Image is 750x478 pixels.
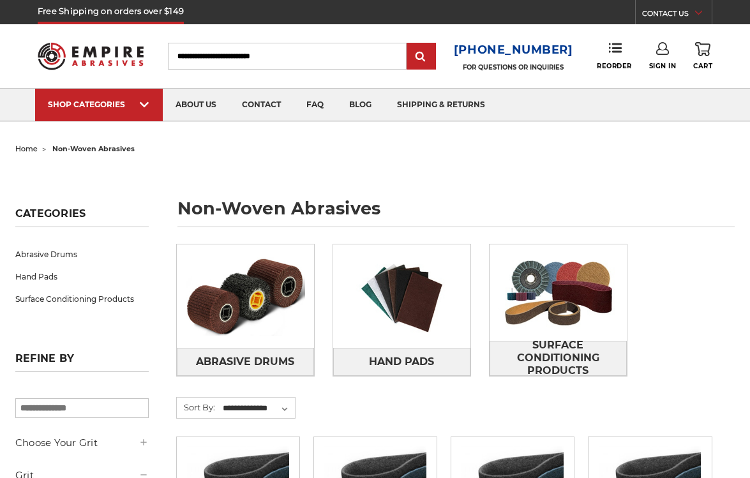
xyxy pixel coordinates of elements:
input: Submit [409,44,434,70]
a: [PHONE_NUMBER] [454,41,573,59]
span: Reorder [597,62,632,70]
img: Hand Pads [333,248,470,345]
h5: Categories [15,207,149,227]
a: Cart [693,42,712,70]
a: Hand Pads [333,348,470,376]
img: Surface Conditioning Products [490,244,627,341]
a: shipping & returns [384,89,498,121]
h5: Choose Your Grit [15,435,149,451]
a: contact [229,89,294,121]
a: Surface Conditioning Products [15,288,149,310]
a: CONTACT US [642,6,712,24]
a: Abrasive Drums [177,348,314,376]
a: about us [163,89,229,121]
a: blog [336,89,384,121]
span: non-woven abrasives [52,144,135,153]
span: Hand Pads [369,351,434,373]
span: Abrasive Drums [196,351,294,373]
h5: Refine by [15,352,149,372]
a: Reorder [597,42,632,70]
h1: non-woven abrasives [177,200,735,227]
span: Surface Conditioning Products [490,334,626,382]
label: Sort By: [177,398,215,417]
img: Abrasive Drums [177,248,314,345]
a: Surface Conditioning Products [490,341,627,376]
select: Sort By: [221,399,295,418]
p: FOR QUESTIONS OR INQUIRIES [454,63,573,71]
a: faq [294,89,336,121]
a: Hand Pads [15,265,149,288]
span: Sign In [649,62,677,70]
a: home [15,144,38,153]
img: Empire Abrasives [38,36,144,77]
a: Abrasive Drums [15,243,149,265]
div: SHOP CATEGORIES [48,100,150,109]
span: Cart [693,62,712,70]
